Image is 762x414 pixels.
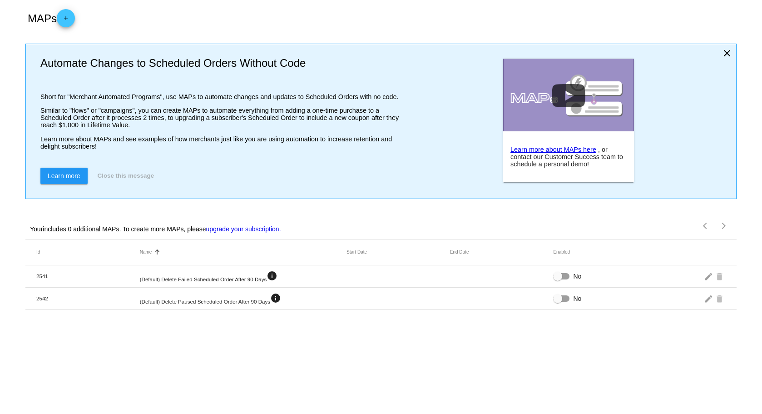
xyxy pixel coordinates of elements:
button: Change sorting for StartDateUtc [346,249,367,255]
p: Similar to "flows" or "campaigns", you can create MAPs to automate everything from adding a one-t... [40,107,408,129]
mat-icon: delete [715,269,726,283]
mat-icon: add [60,15,71,26]
mat-icon: info [267,270,277,281]
mat-icon: close [722,48,732,59]
h2: Automate Changes to Scheduled Orders Without Code [40,57,408,70]
button: Change sorting for EndDateUtc [450,249,469,255]
button: Change sorting for Name [140,249,152,255]
mat-cell: 2542 [36,295,140,301]
button: Previous page [697,217,715,235]
button: Next page [715,217,733,235]
a: Learn more [40,168,88,184]
mat-cell: 2541 [36,273,140,279]
p: Your includes 0 additional MAPs. To create more MAPs, please [30,225,281,233]
span: Learn more [48,172,80,180]
button: Change sorting for Id [36,249,40,255]
a: Learn more about MAPs here [510,146,596,153]
h2: MAPs [28,9,75,27]
span: No [573,272,581,281]
mat-cell: (Default) Delete Paused Scheduled Order After 90 Days [140,293,346,304]
button: Change sorting for Enabled [553,249,570,255]
span: No [573,294,581,303]
a: upgrade your subscription. [206,225,281,233]
mat-icon: info [270,293,281,304]
button: Close this message [95,168,157,184]
mat-icon: delete [715,291,726,305]
p: Learn more about MAPs and see examples of how merchants just like you are using automation to inc... [40,135,408,150]
mat-icon: edit [704,291,715,305]
mat-cell: (Default) Delete Failed Scheduled Order After 90 Days [140,270,346,282]
mat-icon: edit [704,269,715,283]
span: , or contact our Customer Success team to schedule a personal demo! [510,146,623,168]
p: Short for "Merchant Automated Programs", use MAPs to automate changes and updates to Scheduled Or... [40,93,408,100]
